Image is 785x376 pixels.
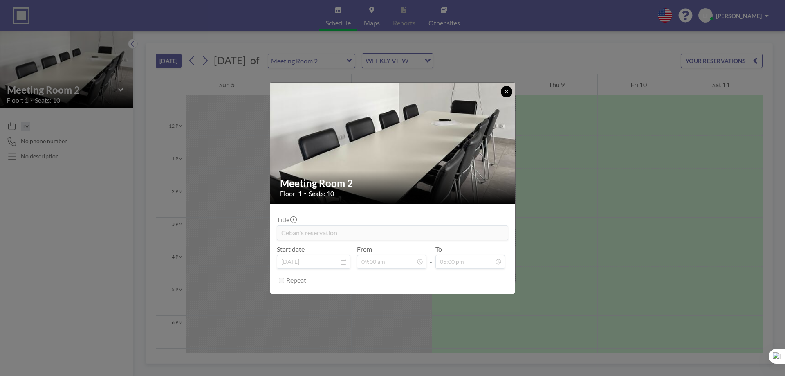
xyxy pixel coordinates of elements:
label: Repeat [286,276,306,284]
span: Floor: 1 [280,189,302,198]
h2: Meeting Room 2 [280,177,506,189]
span: - [430,248,432,266]
label: Start date [277,245,305,253]
span: • [304,190,307,196]
span: Seats: 10 [309,189,334,198]
input: (No title) [277,226,508,240]
label: To [435,245,442,253]
label: From [357,245,372,253]
label: Title [277,216,296,224]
